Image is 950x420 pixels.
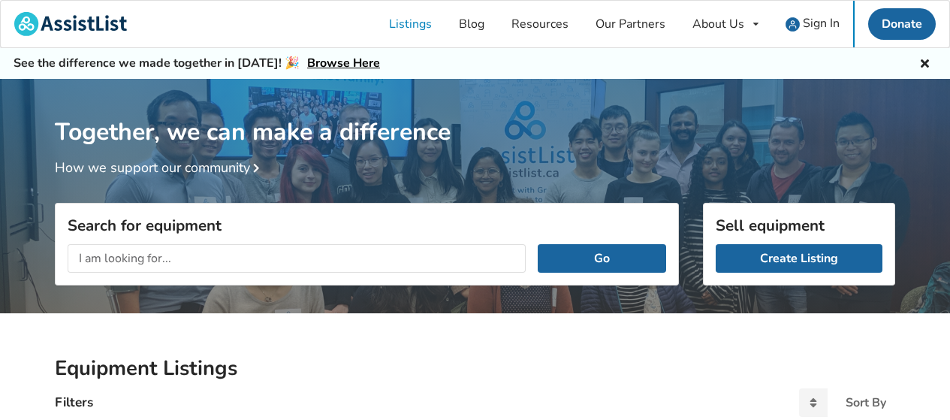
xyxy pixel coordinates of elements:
a: Create Listing [716,244,882,273]
a: user icon Sign In [772,1,853,47]
a: Browse Here [307,55,380,71]
h5: See the difference we made together in [DATE]! 🎉 [14,56,380,71]
a: Our Partners [582,1,679,47]
a: How we support our community [55,159,265,177]
a: Donate [868,8,936,40]
img: assistlist-logo [14,12,127,36]
input: I am looking for... [68,244,526,273]
button: Go [538,244,666,273]
div: Sort By [846,397,886,409]
a: Resources [498,1,582,47]
img: user icon [786,17,800,32]
div: About Us [692,18,744,30]
h1: Together, we can make a difference [55,79,895,147]
a: Blog [445,1,498,47]
h4: Filters [55,394,93,411]
h3: Search for equipment [68,216,666,235]
h2: Equipment Listings [55,355,895,382]
a: Listings [375,1,445,47]
h3: Sell equipment [716,216,882,235]
span: Sign In [803,15,840,32]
